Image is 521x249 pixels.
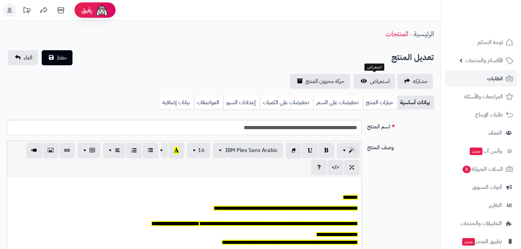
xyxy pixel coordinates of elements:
a: المواصفات [194,96,223,109]
span: الطلبات [487,74,503,83]
span: العملاء [489,128,502,138]
span: طلبات الإرجاع [475,110,503,120]
span: التقارير [489,200,502,210]
label: اسم المنتج [364,120,437,131]
h2: تعديل المنتج [391,51,434,65]
a: استعراض [353,74,395,89]
span: IBM Plex Sans Arabic [225,146,278,154]
a: العملاء [445,125,517,141]
span: استعراض [370,77,390,85]
span: رفيق [81,6,92,14]
span: جديد [462,238,475,246]
a: المنتجات [386,29,408,39]
a: بيانات أساسية [397,96,434,109]
button: IBM Plex Sans Arabic [213,143,283,158]
a: التقارير [445,197,517,213]
span: الأقسام والمنتجات [465,56,503,65]
span: التطبيقات والخدمات [460,219,502,228]
span: أدوات التسويق [472,182,502,192]
span: السلات المتروكة [462,164,503,174]
a: الطلبات [445,70,517,87]
a: السلات المتروكة8 [445,161,517,177]
span: 8 [463,166,471,173]
span: 16 [198,146,205,154]
a: تخفيضات على السعر [313,96,363,109]
span: حفظ [57,54,67,62]
span: وآتس آب [469,146,502,156]
a: لوحة التحكم [445,34,517,51]
span: جديد [470,148,482,155]
a: تخفيضات على الكميات [260,96,313,109]
div: استعراض [364,64,384,71]
a: تحديثات المنصة [18,3,35,19]
a: بيانات إضافية [160,96,194,109]
a: المراجعات والأسئلة [445,88,517,105]
a: التطبيقات والخدمات [445,215,517,232]
button: حفظ [42,50,72,65]
a: طلبات الإرجاع [445,107,517,123]
img: ai-face.png [95,3,109,17]
span: لوحة التحكم [478,38,503,47]
a: أدوات التسويق [445,179,517,195]
a: مشاركه [397,74,433,89]
button: 16 [187,143,210,158]
a: حركة مخزون المنتج [290,74,350,89]
span: المراجعات والأسئلة [464,92,503,101]
label: وصف المنتج [364,141,437,152]
span: الغاء [24,54,32,62]
a: الغاء [8,50,38,65]
span: تطبيق المتجر [462,237,502,246]
a: إعدادات السيو [223,96,260,109]
a: الرئيسية [414,29,434,39]
a: خيارات المنتج [363,96,397,109]
span: حركة مخزون المنتج [306,77,345,85]
span: مشاركه [413,77,427,85]
a: وآتس آبجديد [445,143,517,159]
